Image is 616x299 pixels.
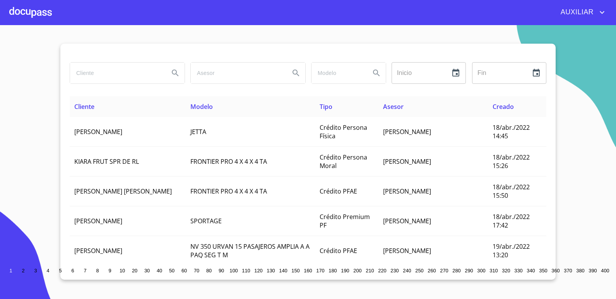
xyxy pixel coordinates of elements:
button: 110 [240,264,252,277]
span: 340 [527,268,535,274]
span: 140 [279,268,287,274]
span: [PERSON_NAME] [PERSON_NAME] [74,187,172,195]
span: 370 [564,268,572,274]
span: 400 [601,268,609,274]
button: 1 [5,264,17,277]
span: 390 [589,268,597,274]
span: Creado [493,102,514,111]
button: 210 [364,264,376,277]
span: 30 [144,268,150,274]
button: 90 [215,264,228,277]
span: NV 350 URVAN 15 PASAJEROS AMPLIA A A PAQ SEG T M [190,242,310,259]
button: 160 [302,264,314,277]
span: 380 [576,268,584,274]
button: 6 [67,264,79,277]
span: [PERSON_NAME] [74,217,122,225]
span: AUXILIAR [555,6,597,19]
button: 240 [401,264,413,277]
button: 130 [265,264,277,277]
button: 350 [537,264,549,277]
button: 100 [228,264,240,277]
span: 18/abr./2022 17:42 [493,212,530,229]
button: 180 [327,264,339,277]
button: 320 [500,264,512,277]
span: 200 [353,268,361,274]
button: 10 [116,264,128,277]
button: 290 [463,264,475,277]
span: Asesor [383,102,404,111]
span: 240 [403,268,411,274]
button: Search [166,64,185,82]
span: 40 [157,268,162,274]
span: 190 [341,268,349,274]
span: Cliente [74,102,94,111]
button: 140 [277,264,289,277]
span: 270 [440,268,448,274]
button: 40 [153,264,166,277]
button: 4 [42,264,54,277]
span: 10 [120,268,125,274]
span: 350 [539,268,547,274]
span: 1 [9,268,12,274]
span: 230 [390,268,399,274]
button: 200 [351,264,364,277]
button: 7 [79,264,91,277]
span: 280 [452,268,460,274]
span: 6 [71,268,74,274]
button: 230 [388,264,401,277]
button: 250 [413,264,426,277]
span: 100 [229,268,238,274]
input: search [191,63,284,83]
span: 260 [428,268,436,274]
span: [PERSON_NAME] [383,157,431,166]
button: 70 [190,264,203,277]
span: Crédito Persona Moral [320,153,367,170]
span: 19/abr./2022 13:20 [493,242,530,259]
button: 30 [141,264,153,277]
span: 300 [477,268,485,274]
span: Crédito PFAE [320,246,357,255]
span: 60 [181,268,187,274]
span: 320 [502,268,510,274]
span: 70 [194,268,199,274]
span: [PERSON_NAME] [74,127,122,136]
span: JETTA [190,127,206,136]
button: 300 [475,264,488,277]
button: 220 [376,264,388,277]
button: 390 [587,264,599,277]
input: search [311,63,364,83]
span: [PERSON_NAME] [74,246,122,255]
button: account of current user [555,6,607,19]
button: 330 [512,264,525,277]
span: 4 [46,268,49,274]
span: 3 [34,268,37,274]
button: 2 [17,264,29,277]
button: 260 [426,264,438,277]
span: 160 [304,268,312,274]
span: 110 [242,268,250,274]
button: Search [367,64,386,82]
span: 80 [206,268,212,274]
button: 50 [166,264,178,277]
span: 18/abr./2022 15:50 [493,183,530,200]
button: 8 [91,264,104,277]
input: search [70,63,163,83]
span: FRONTIER PRO 4 X 4 X 4 TA [190,157,267,166]
span: [PERSON_NAME] [383,246,431,255]
span: 120 [254,268,262,274]
button: 400 [599,264,611,277]
span: Modelo [190,102,213,111]
span: 5 [59,268,62,274]
button: 170 [314,264,327,277]
span: 310 [489,268,498,274]
span: Crédito Persona Física [320,123,367,140]
span: 2 [22,268,24,274]
span: 90 [219,268,224,274]
button: 270 [438,264,450,277]
button: 360 [549,264,562,277]
span: 220 [378,268,386,274]
span: 20 [132,268,137,274]
span: FRONTIER PRO 4 X 4 X 4 TA [190,187,267,195]
span: 130 [267,268,275,274]
span: SPORTAGE [190,217,222,225]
